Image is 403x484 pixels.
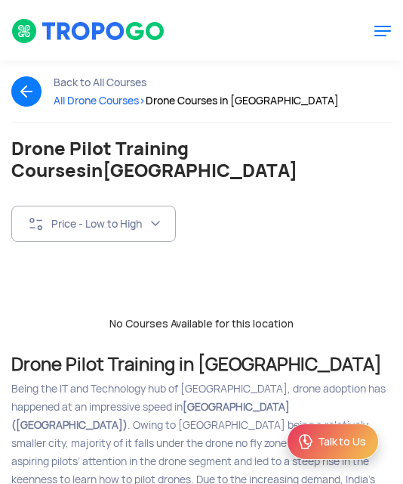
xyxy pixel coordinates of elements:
[54,94,146,107] span: All Drone Courses
[86,159,103,182] span: in
[11,138,392,181] h1: Drone Pilot Training Courses [GEOGRAPHIC_DATA]
[146,94,339,107] span: Drone Courses in [GEOGRAPHIC_DATA]
[139,94,146,107] span: >
[297,433,315,451] img: ic_Support.svg
[54,76,339,88] div: Back to All Courses
[51,217,149,231] div: Price - Low to High
[11,355,392,374] h2: Drone Pilot Training in [GEOGRAPHIC_DATA]
[374,22,392,40] img: Mobile Menu Open
[11,18,166,44] img: TropoGo Logo
[11,206,176,242] button: Price - Low to High
[318,434,366,449] div: Talk to Us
